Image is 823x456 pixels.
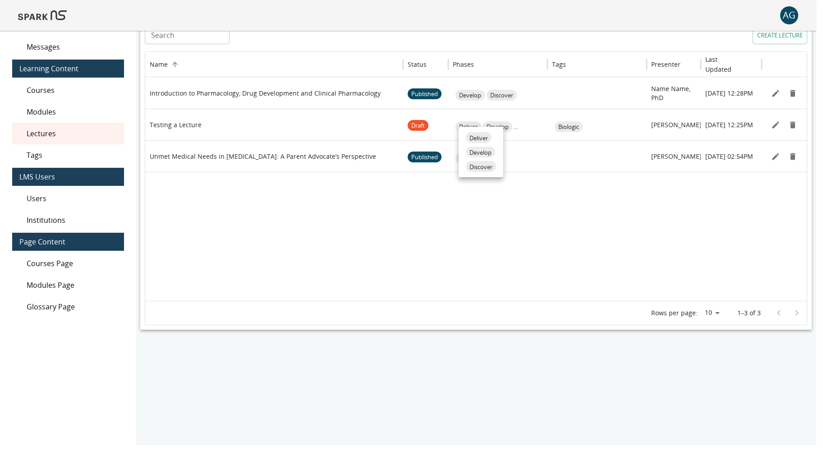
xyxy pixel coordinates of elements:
[18,5,67,26] img: Logo of SPARK at Stanford
[771,120,780,129] svg: Edit
[681,58,694,71] button: Sort
[12,60,124,78] div: Learning Content
[12,79,124,101] div: Courses
[27,150,117,161] span: Tags
[27,280,117,290] span: Modules Page
[12,123,124,144] div: Lectures
[769,150,782,163] button: Edit
[27,128,117,139] span: Lectures
[453,60,474,69] div: Phases
[12,168,124,186] div: LMS Users
[150,89,381,98] p: Introduction to Pharmacology, Drug Development and Clinical Pharmacology
[788,120,797,129] svg: Remove
[19,236,117,247] span: Page Content
[27,41,117,52] span: Messages
[786,87,800,100] button: Remove
[651,60,680,69] div: Presenter
[12,101,124,123] div: Modules
[12,296,124,318] div: Glossary Page
[27,215,117,226] span: Institutions
[408,142,441,173] span: Published
[27,106,117,117] span: Modules
[27,301,117,312] span: Glossary Page
[27,85,117,96] span: Courses
[771,152,780,161] svg: Edit
[788,89,797,98] svg: Remove
[150,120,202,129] p: Testing a Lecture
[27,193,117,204] span: Users
[701,306,723,319] div: 10
[771,89,780,98] svg: Edit
[753,26,807,44] button: Create lecture
[408,60,427,69] div: Status
[788,152,797,161] svg: Remove
[737,309,761,318] p: 1–3 of 3
[552,60,566,69] div: Tags
[651,309,698,318] p: Rows per page:
[150,152,376,161] p: Unmet Medical Needs in [MEDICAL_DATA]: A Parent Advocate’s Perspective
[780,6,798,24] button: account of current user
[12,253,124,274] div: Courses Page
[745,58,757,71] button: Sort
[19,171,117,182] span: LMS Users
[567,58,579,71] button: Sort
[408,78,441,110] span: Published
[12,36,124,58] div: Messages
[150,60,168,69] div: Name
[12,144,124,166] div: Tags
[408,110,428,141] span: Draft
[780,6,798,24] div: AG
[786,150,800,163] button: Remove
[705,89,753,98] p: [DATE] 12:28PM
[12,188,124,209] div: Users
[786,118,800,132] button: Remove
[651,120,702,129] p: [PERSON_NAME]
[705,55,744,74] h6: Last Updated
[769,87,782,100] button: Edit
[428,58,440,71] button: Sort
[651,84,696,102] p: Name Name, PhD
[27,258,117,269] span: Courses Page
[651,152,702,161] p: [PERSON_NAME]
[169,58,181,71] button: Sort
[12,233,124,251] div: Page Content
[475,58,487,71] button: Sort
[705,120,753,129] p: [DATE] 12:25PM
[12,274,124,296] div: Modules Page
[769,118,782,132] button: Edit
[12,209,124,231] div: Institutions
[19,63,117,74] span: Learning Content
[705,152,753,161] p: [DATE] 02:54PM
